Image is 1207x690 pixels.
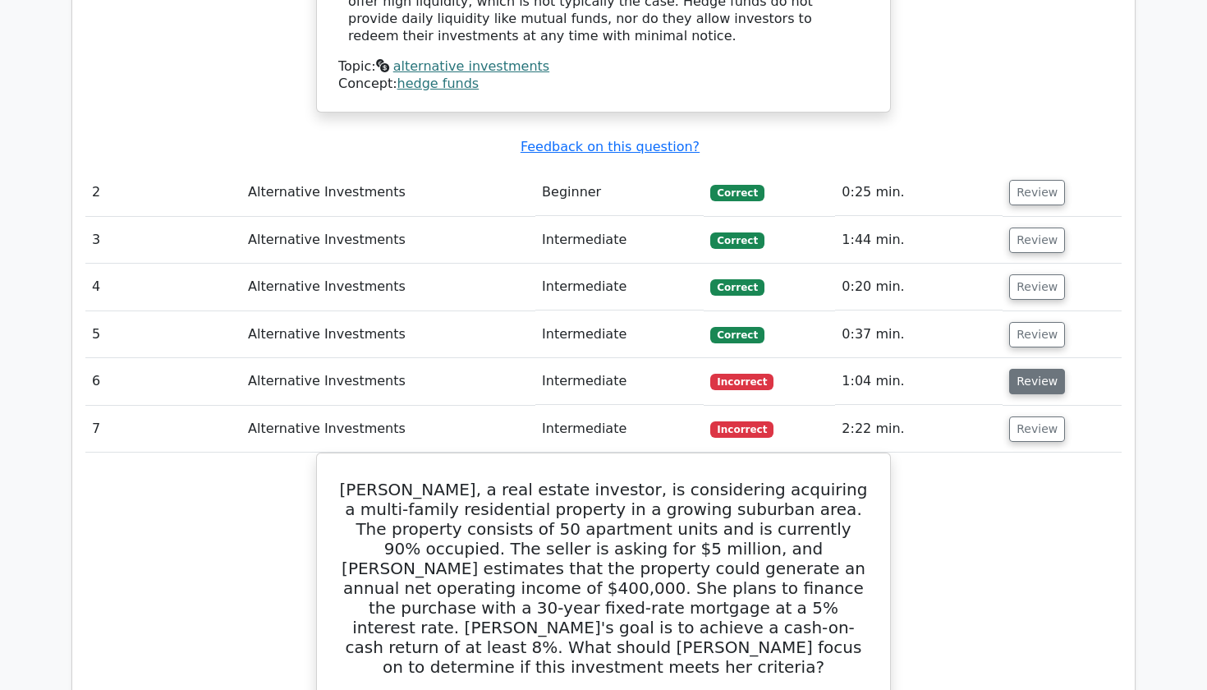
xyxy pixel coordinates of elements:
[710,185,764,201] span: Correct
[397,76,480,91] a: hedge funds
[535,169,704,216] td: Beginner
[1009,228,1065,253] button: Review
[1009,274,1065,300] button: Review
[535,217,704,264] td: Intermediate
[85,217,241,264] td: 3
[85,169,241,216] td: 2
[85,358,241,405] td: 6
[521,139,700,154] a: Feedback on this question?
[710,232,764,249] span: Correct
[241,169,535,216] td: Alternative Investments
[1009,369,1065,394] button: Review
[835,169,1003,216] td: 0:25 min.
[393,58,549,74] a: alternative investments
[835,264,1003,310] td: 0:20 min.
[241,358,535,405] td: Alternative Investments
[85,311,241,358] td: 5
[835,358,1003,405] td: 1:04 min.
[241,406,535,453] td: Alternative Investments
[241,217,535,264] td: Alternative Investments
[710,279,764,296] span: Correct
[337,480,870,677] h5: [PERSON_NAME], a real estate investor, is considering acquiring a multi-family residential proper...
[535,358,704,405] td: Intermediate
[535,406,704,453] td: Intermediate
[535,264,704,310] td: Intermediate
[338,58,869,76] div: Topic:
[535,311,704,358] td: Intermediate
[710,374,773,390] span: Incorrect
[710,327,764,343] span: Correct
[835,406,1003,453] td: 2:22 min.
[1009,322,1065,347] button: Review
[241,311,535,358] td: Alternative Investments
[1009,180,1065,205] button: Review
[85,264,241,310] td: 4
[338,76,869,93] div: Concept:
[1009,416,1065,442] button: Review
[835,217,1003,264] td: 1:44 min.
[710,421,773,438] span: Incorrect
[835,311,1003,358] td: 0:37 min.
[241,264,535,310] td: Alternative Investments
[85,406,241,453] td: 7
